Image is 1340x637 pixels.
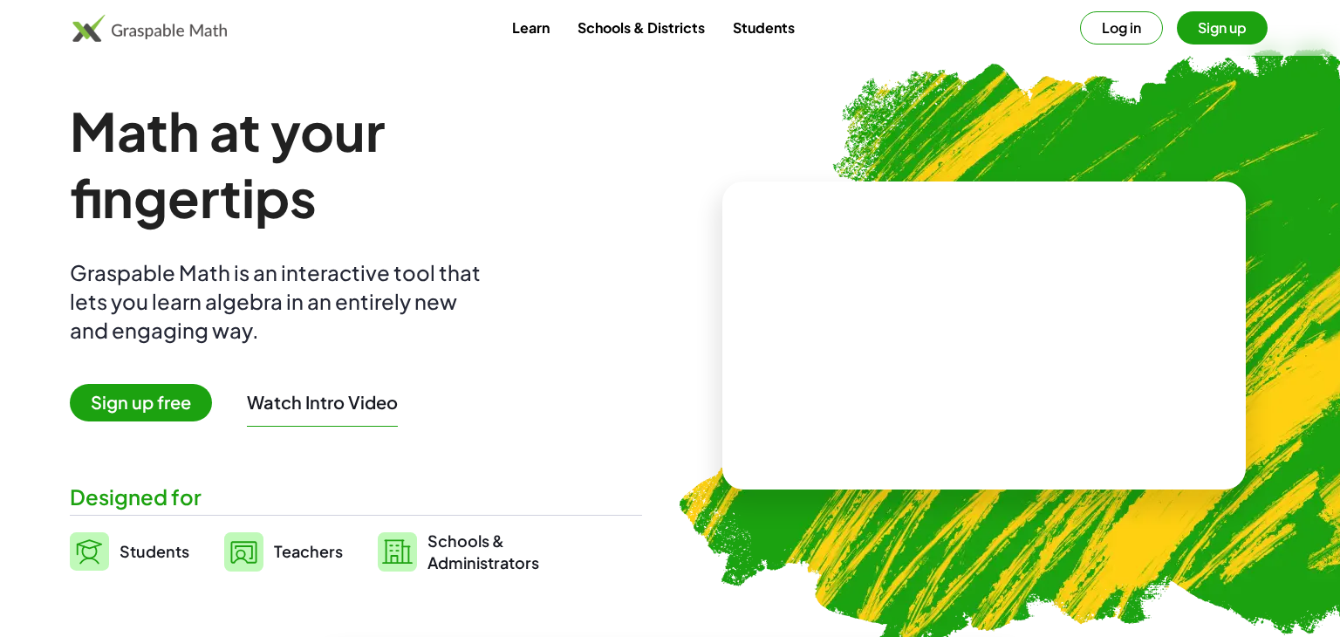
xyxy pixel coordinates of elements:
[247,391,398,414] button: Watch Intro Video
[70,384,212,421] span: Sign up free
[853,271,1115,401] video: What is this? This is dynamic math notation. Dynamic math notation plays a central role in how Gr...
[1177,11,1268,45] button: Sign up
[224,530,343,573] a: Teachers
[70,98,625,230] h1: Math at your fingertips
[274,541,343,561] span: Teachers
[427,530,539,573] span: Schools & Administrators
[120,541,189,561] span: Students
[70,258,489,345] div: Graspable Math is an interactive tool that lets you learn algebra in an entirely new and engaging...
[564,11,719,44] a: Schools & Districts
[70,530,189,573] a: Students
[498,11,564,44] a: Learn
[378,532,417,572] img: svg%3e
[719,11,809,44] a: Students
[224,532,263,572] img: svg%3e
[70,532,109,571] img: svg%3e
[70,483,642,511] div: Designed for
[1080,11,1163,45] button: Log in
[378,530,539,573] a: Schools &Administrators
